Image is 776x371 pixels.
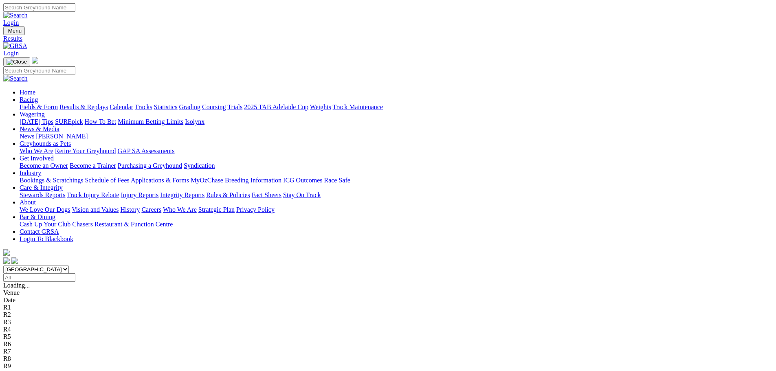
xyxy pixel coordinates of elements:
img: GRSA [3,42,27,50]
div: R7 [3,348,773,355]
img: Close [7,59,27,65]
a: Syndication [184,162,215,169]
div: R9 [3,362,773,370]
a: Fields & Form [20,103,58,110]
a: Care & Integrity [20,184,63,191]
a: Who We Are [163,206,197,213]
a: How To Bet [85,118,117,125]
a: Minimum Betting Limits [118,118,183,125]
a: Track Maintenance [333,103,383,110]
a: Isolynx [185,118,204,125]
a: Weights [310,103,331,110]
a: Applications & Forms [131,177,189,184]
a: Purchasing a Greyhound [118,162,182,169]
a: Results & Replays [59,103,108,110]
a: Fact Sheets [252,191,281,198]
img: facebook.svg [3,257,10,264]
a: Race Safe [324,177,350,184]
a: Vision and Values [72,206,119,213]
div: News & Media [20,133,773,140]
a: 2025 TAB Adelaide Cup [244,103,308,110]
a: Results [3,35,773,42]
a: Coursing [202,103,226,110]
a: Statistics [154,103,178,110]
div: Care & Integrity [20,191,773,199]
a: Track Injury Rebate [67,191,119,198]
div: R5 [3,333,773,340]
div: Industry [20,177,773,184]
a: MyOzChase [191,177,223,184]
div: R2 [3,311,773,318]
a: Grading [179,103,200,110]
div: Greyhounds as Pets [20,147,773,155]
a: Schedule of Fees [85,177,129,184]
a: Contact GRSA [20,228,59,235]
a: News & Media [20,125,59,132]
a: Racing [20,96,38,103]
a: [PERSON_NAME] [36,133,88,140]
a: ICG Outcomes [283,177,322,184]
input: Select date [3,273,75,282]
button: Toggle navigation [3,26,25,35]
span: Menu [8,28,22,34]
a: Chasers Restaurant & Function Centre [72,221,173,228]
div: R8 [3,355,773,362]
div: R4 [3,326,773,333]
div: About [20,206,773,213]
a: Strategic Plan [198,206,235,213]
div: R3 [3,318,773,326]
a: Careers [141,206,161,213]
div: Venue [3,289,773,296]
a: Privacy Policy [236,206,275,213]
a: GAP SA Assessments [118,147,175,154]
div: R1 [3,304,773,311]
a: Retire Your Greyhound [55,147,116,154]
span: Loading... [3,282,30,289]
a: Integrity Reports [160,191,204,198]
a: Who We Are [20,147,53,154]
img: Search [3,12,28,19]
img: Search [3,75,28,82]
img: logo-grsa-white.png [3,249,10,256]
div: Bar & Dining [20,221,773,228]
a: Get Involved [20,155,54,162]
a: Breeding Information [225,177,281,184]
a: Greyhounds as Pets [20,140,71,147]
img: logo-grsa-white.png [32,57,38,64]
a: Stewards Reports [20,191,65,198]
a: Calendar [110,103,133,110]
a: We Love Our Dogs [20,206,70,213]
a: Rules & Policies [206,191,250,198]
img: twitter.svg [11,257,18,264]
a: News [20,133,34,140]
a: Become an Owner [20,162,68,169]
a: Login To Blackbook [20,235,73,242]
div: Date [3,296,773,304]
a: Login [3,19,19,26]
a: Home [20,89,35,96]
a: Cash Up Your Club [20,221,70,228]
div: Racing [20,103,773,111]
a: Wagering [20,111,45,118]
a: History [120,206,140,213]
div: Get Involved [20,162,773,169]
a: Trials [227,103,242,110]
a: About [20,199,36,206]
button: Toggle navigation [3,57,30,66]
a: Stay On Track [283,191,321,198]
div: R6 [3,340,773,348]
input: Search [3,66,75,75]
div: Wagering [20,118,773,125]
a: Industry [20,169,41,176]
a: SUREpick [55,118,83,125]
a: Injury Reports [121,191,158,198]
a: Tracks [135,103,152,110]
a: Become a Trainer [70,162,116,169]
a: [DATE] Tips [20,118,53,125]
a: Bar & Dining [20,213,55,220]
input: Search [3,3,75,12]
a: Login [3,50,19,57]
a: Bookings & Scratchings [20,177,83,184]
